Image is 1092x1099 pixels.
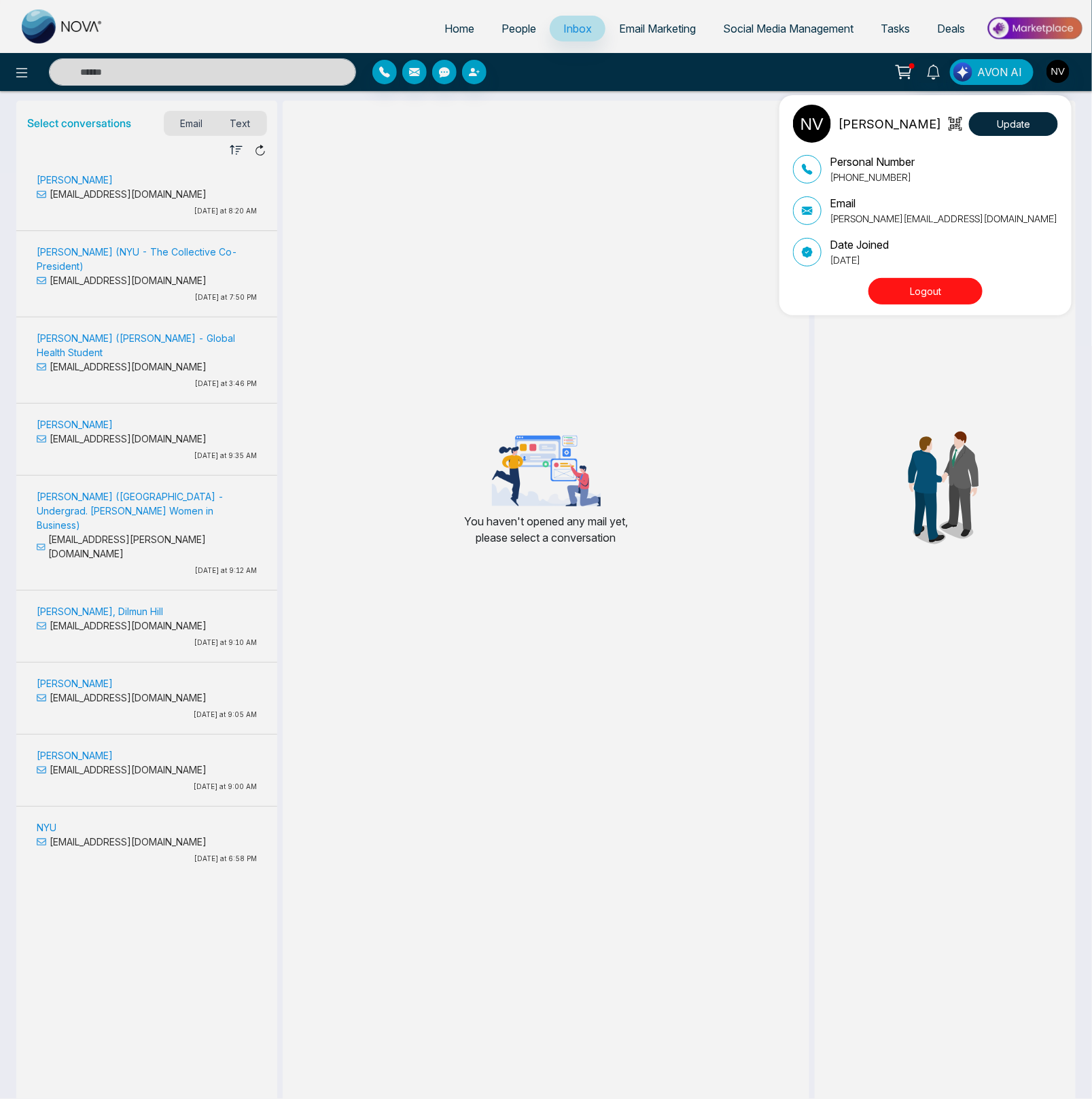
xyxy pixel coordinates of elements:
p: Personal Number [830,154,915,170]
iframe: Intercom live chat [1046,1053,1078,1085]
p: [PERSON_NAME] [838,115,941,133]
p: [PERSON_NAME][EMAIL_ADDRESS][DOMAIN_NAME] [830,211,1057,226]
p: Email [830,195,1057,211]
p: Date Joined [830,237,889,253]
button: Update [969,112,1058,136]
button: Logout [868,278,983,304]
p: [DATE] [830,253,889,267]
p: [PHONE_NUMBER] [830,170,915,184]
